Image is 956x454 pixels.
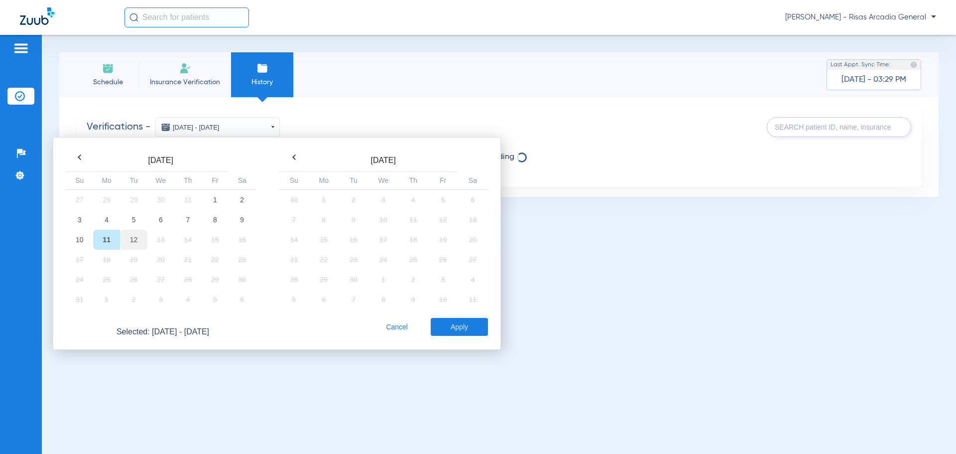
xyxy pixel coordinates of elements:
[124,7,249,27] input: Search for patients
[179,62,191,74] img: Manual Insurance Verification
[767,117,911,137] input: SEARCH patient ID, name, insurance
[129,13,138,22] img: Search Icon
[841,75,906,85] span: [DATE] - 03:29 PM
[87,117,280,137] h2: Verifications -
[239,77,286,87] span: History
[155,117,280,137] button: [DATE] - [DATE]
[13,42,29,54] img: hamburger-icon
[785,12,936,22] span: [PERSON_NAME] - Risas Arcadia General
[93,151,229,172] th: [DATE]
[84,77,131,87] span: Schedule
[383,318,411,336] button: Cancel
[20,7,54,25] img: Zuub Logo
[309,151,458,172] th: [DATE]
[63,322,262,342] span: Selected: [DATE] - [DATE]
[910,61,917,68] img: last sync help info
[906,406,956,454] iframe: Chat Widget
[831,60,890,70] span: Last Appt. Sync Time:
[431,318,488,336] button: Apply
[102,62,114,74] img: Schedule
[161,122,171,132] img: date icon
[146,77,224,87] span: Insurance Verification
[256,62,268,74] img: History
